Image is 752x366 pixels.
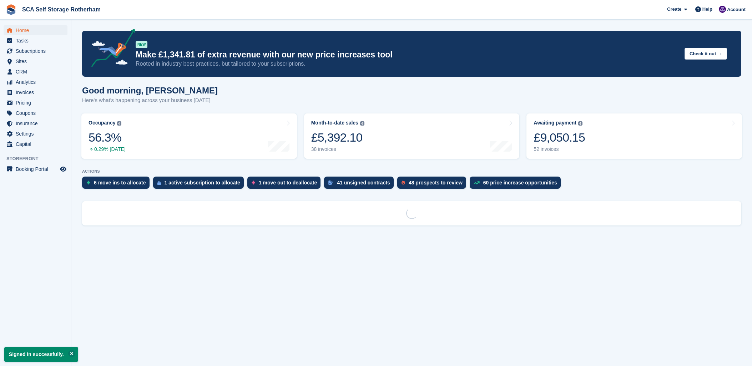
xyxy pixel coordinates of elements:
a: menu [4,129,67,139]
span: Account [727,6,746,13]
div: 0.29% [DATE] [89,146,126,152]
a: Occupancy 56.3% 0.29% [DATE] [81,113,297,159]
div: Month-to-date sales [311,120,358,126]
img: icon-info-grey-7440780725fd019a000dd9b08b2336e03edf1995a4989e88bcd33f0948082b44.svg [578,121,582,126]
div: £9,050.15 [534,130,585,145]
span: Insurance [16,118,59,128]
img: icon-info-grey-7440780725fd019a000dd9b08b2336e03edf1995a4989e88bcd33f0948082b44.svg [360,121,364,126]
div: Occupancy [89,120,115,126]
div: 60 price increase opportunities [483,180,557,185]
span: Invoices [16,87,59,97]
img: price-adjustments-announcement-icon-8257ccfd72463d97f412b2fc003d46551f7dbcb40ab6d574587a9cd5c0d94... [85,29,135,70]
button: Check it out → [685,48,727,60]
img: contract_signature_icon-13c848040528278c33f63329250d36e43548de30e8caae1d1a13099fd9432cc5.svg [328,181,333,185]
span: Booking Portal [16,164,59,174]
img: move_ins_to_allocate_icon-fdf77a2bb77ea45bf5b3d319d69a93e2d87916cf1d5bf7949dd705db3b84f3ca.svg [86,181,90,185]
a: menu [4,139,67,149]
a: 1 active subscription to allocate [153,177,247,192]
span: Tasks [16,36,59,46]
a: menu [4,164,67,174]
a: menu [4,87,67,97]
a: menu [4,118,67,128]
img: icon-info-grey-7440780725fd019a000dd9b08b2336e03edf1995a4989e88bcd33f0948082b44.svg [117,121,121,126]
a: menu [4,36,67,46]
p: Rooted in industry best practices, but tailored to your subscriptions. [136,60,679,68]
a: menu [4,25,67,35]
p: Here's what's happening across your business [DATE] [82,96,218,105]
a: menu [4,77,67,87]
span: Create [667,6,681,13]
span: Sites [16,56,59,66]
a: SCA Self Storage Rotherham [19,4,104,15]
span: Home [16,25,59,35]
div: Awaiting payment [534,120,576,126]
a: 48 prospects to review [397,177,470,192]
a: 41 unsigned contracts [324,177,397,192]
a: menu [4,108,67,118]
div: 38 invoices [311,146,364,152]
a: Month-to-date sales £5,392.10 38 invoices [304,113,520,159]
a: menu [4,67,67,77]
a: 1 move out to deallocate [247,177,324,192]
a: menu [4,46,67,56]
a: menu [4,98,67,108]
p: Make £1,341.81 of extra revenue with our new price increases tool [136,50,679,60]
span: Capital [16,139,59,149]
div: £5,392.10 [311,130,364,145]
a: menu [4,56,67,66]
span: Pricing [16,98,59,108]
span: CRM [16,67,59,77]
div: 52 invoices [534,146,585,152]
p: ACTIONS [82,169,741,174]
a: 6 move ins to allocate [82,177,153,192]
span: Coupons [16,108,59,118]
img: prospect-51fa495bee0391a8d652442698ab0144808aea92771e9ea1ae160a38d050c398.svg [402,181,405,185]
div: NEW [136,41,147,48]
img: active_subscription_to_allocate_icon-d502201f5373d7db506a760aba3b589e785aa758c864c3986d89f69b8ff3... [157,181,161,185]
p: Signed in successfully. [4,347,78,362]
div: 6 move ins to allocate [94,180,146,185]
a: 60 price increase opportunities [470,177,564,192]
a: Awaiting payment £9,050.15 52 invoices [526,113,742,159]
h1: Good morning, [PERSON_NAME] [82,86,218,95]
span: Storefront [6,155,71,162]
div: 1 active subscription to allocate [165,180,240,185]
span: Subscriptions [16,46,59,56]
div: 41 unsigned contracts [337,180,390,185]
a: Preview store [59,165,67,173]
img: move_outs_to_deallocate_icon-f764333ba52eb49d3ac5e1228854f67142a1ed5810a6f6cc68b1a99e826820c5.svg [252,181,255,185]
span: Analytics [16,77,59,87]
div: 48 prospects to review [409,180,463,185]
img: price_increase_opportunities-93ffe204e8149a01c8c9dc8f82e8f89637d9d84a8eef4429ea346261dce0b2c0.svg [474,181,480,184]
img: stora-icon-8386f47178a22dfd0bd8f6a31ec36ba5ce8667c1dd55bd0f319d3a0aa187defe.svg [6,4,16,15]
span: Help [702,6,712,13]
div: 56.3% [89,130,126,145]
img: Kelly Neesham [719,6,726,13]
div: 1 move out to deallocate [259,180,317,185]
span: Settings [16,129,59,139]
